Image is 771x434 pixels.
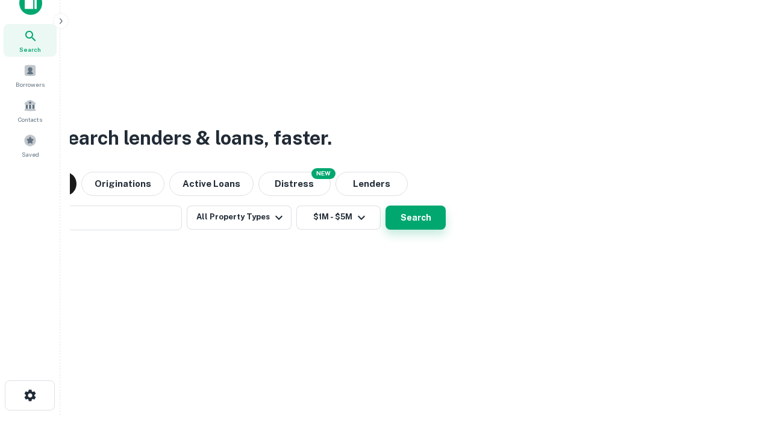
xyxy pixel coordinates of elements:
[4,24,57,57] a: Search
[16,80,45,89] span: Borrowers
[336,172,408,196] button: Lenders
[4,59,57,92] a: Borrowers
[258,172,331,196] button: Search distressed loans with lien and other non-mortgage details.
[18,115,42,124] span: Contacts
[81,172,164,196] button: Originations
[711,338,771,395] iframe: Chat Widget
[4,129,57,162] a: Saved
[311,168,336,179] div: NEW
[55,124,332,153] h3: Search lenders & loans, faster.
[385,206,446,230] button: Search
[187,206,292,230] button: All Property Types
[169,172,254,196] button: Active Loans
[4,94,57,127] a: Contacts
[22,149,39,159] span: Saved
[296,206,381,230] button: $1M - $5M
[19,45,41,54] span: Search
